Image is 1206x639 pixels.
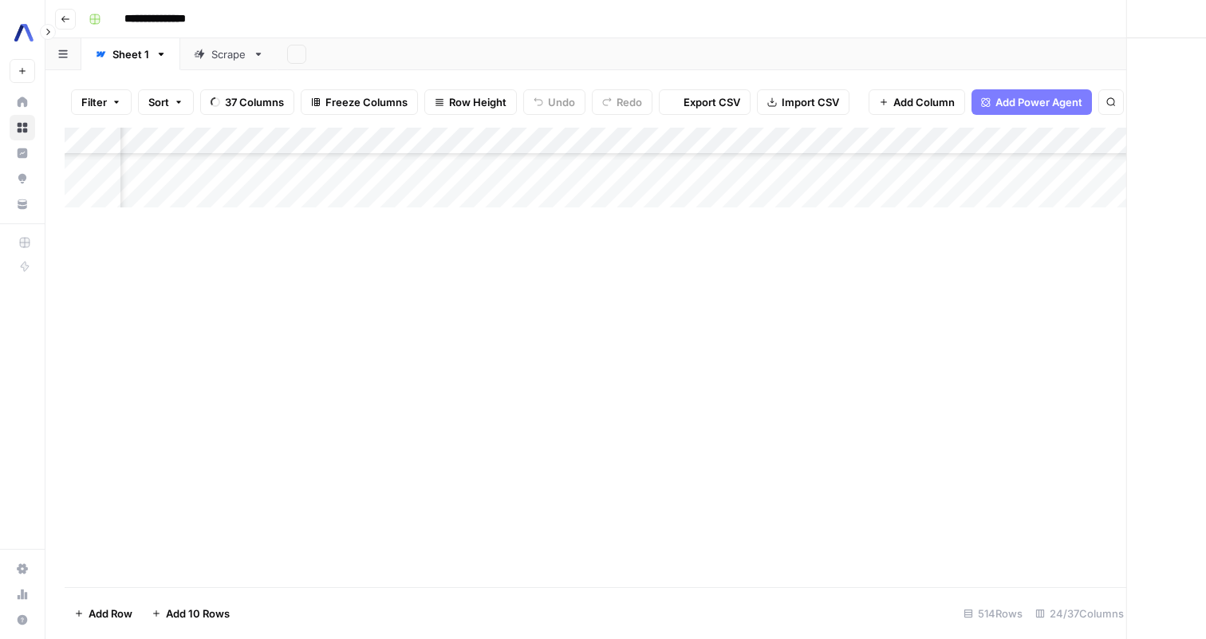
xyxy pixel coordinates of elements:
[138,89,194,115] button: Sort
[71,89,132,115] button: Filter
[142,601,239,626] button: Add 10 Rows
[523,89,585,115] button: Undo
[548,94,575,110] span: Undo
[81,94,107,110] span: Filter
[180,38,278,70] a: Scrape
[10,89,35,115] a: Home
[301,89,418,115] button: Freeze Columns
[325,94,408,110] span: Freeze Columns
[148,94,169,110] span: Sort
[10,582,35,607] a: Usage
[10,166,35,191] a: Opportunities
[592,89,652,115] button: Redo
[10,115,35,140] a: Browse
[10,607,35,633] button: Help + Support
[10,18,38,47] img: AssemblyAI Logo
[10,140,35,166] a: Insights
[112,46,149,62] div: Sheet 1
[89,605,132,621] span: Add Row
[166,605,230,621] span: Add 10 Rows
[424,89,517,115] button: Row Height
[225,94,284,110] span: 37 Columns
[81,38,180,70] a: Sheet 1
[10,556,35,582] a: Settings
[10,191,35,217] a: Your Data
[200,89,294,115] button: 37 Columns
[211,46,246,62] div: Scrape
[65,601,142,626] button: Add Row
[10,13,35,53] button: Workspace: AssemblyAI
[449,94,506,110] span: Row Height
